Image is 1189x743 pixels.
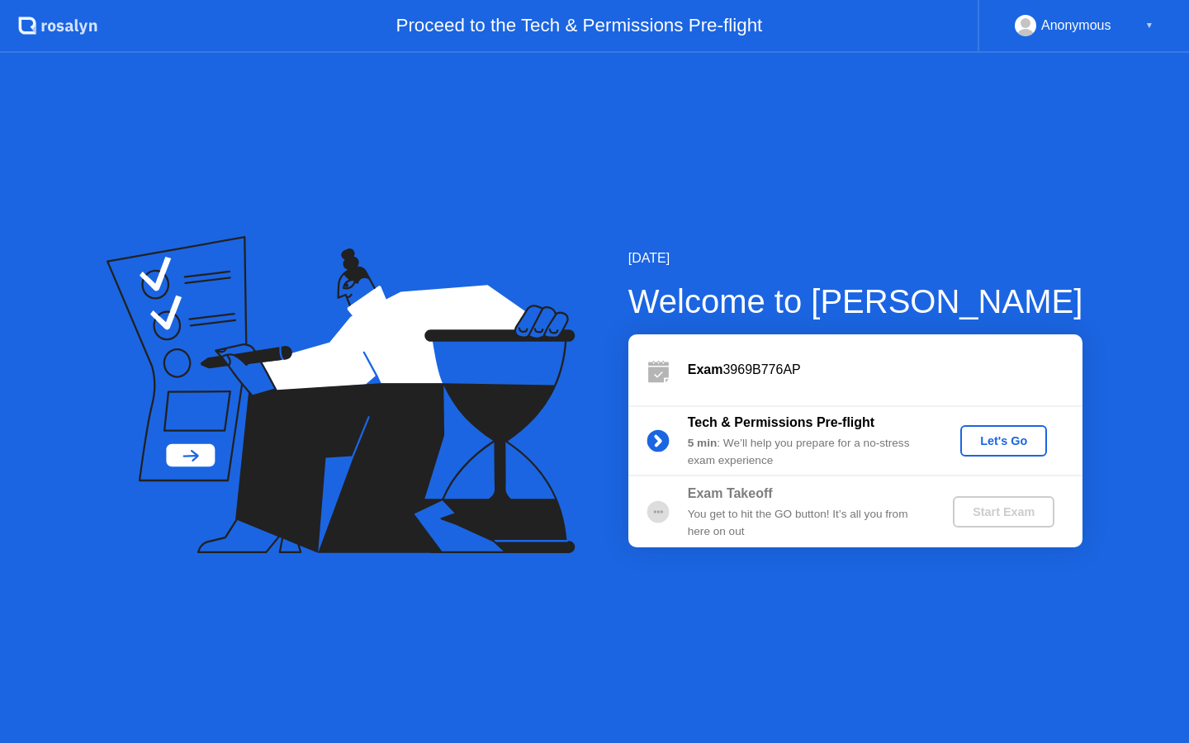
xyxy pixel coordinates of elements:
b: 5 min [688,437,718,449]
div: 3969B776AP [688,360,1082,380]
b: Tech & Permissions Pre-flight [688,415,874,429]
div: Start Exam [959,505,1048,518]
div: [DATE] [628,248,1083,268]
div: Anonymous [1041,15,1111,36]
b: Exam [688,362,723,376]
div: : We’ll help you prepare for a no-stress exam experience [688,435,926,469]
button: Start Exam [953,496,1054,528]
b: Exam Takeoff [688,486,773,500]
button: Let's Go [960,425,1047,457]
div: Welcome to [PERSON_NAME] [628,277,1083,326]
div: You get to hit the GO button! It’s all you from here on out [688,506,926,540]
div: Let's Go [967,434,1040,447]
div: ▼ [1145,15,1153,36]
